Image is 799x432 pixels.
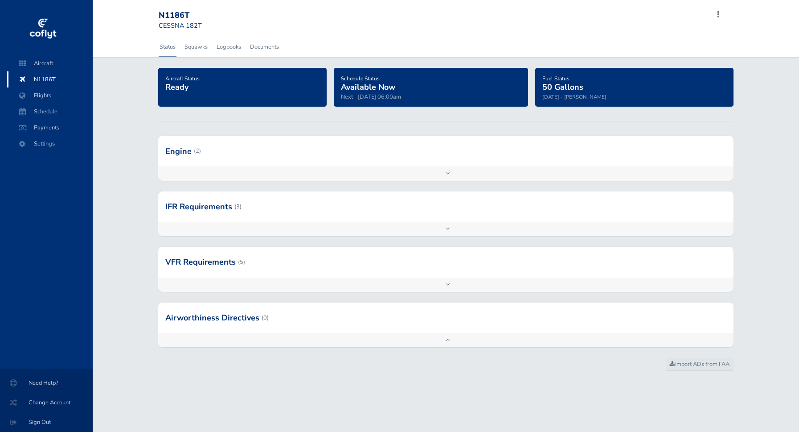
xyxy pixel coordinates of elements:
[670,360,729,368] span: Import ADs from FAA
[542,82,583,92] span: 50 Gallons
[11,395,82,411] span: Change Account
[28,16,57,42] img: coflyt logo
[341,93,401,101] span: Next - [DATE] 06:00am
[16,55,84,71] span: Aircraft
[165,82,188,92] span: Ready
[542,75,570,82] span: Fuel Status
[341,72,395,93] a: Schedule StatusAvailable Now
[16,71,84,87] span: N1186T
[16,87,84,104] span: Flights
[184,37,209,57] a: Squawks
[341,75,380,82] span: Schedule Status
[11,375,82,391] span: Need Help?
[16,136,84,152] span: Settings
[159,11,223,21] div: N1186T
[159,21,202,30] small: CESSNA 182T
[666,358,733,371] a: Import ADs from FAA
[11,414,82,430] span: Sign Out
[216,37,242,57] a: Logbooks
[165,75,200,82] span: Aircraft Status
[341,82,395,92] span: Available Now
[249,37,280,57] a: Documents
[159,37,176,57] a: Status
[16,120,84,136] span: Payments
[16,104,84,120] span: Schedule
[542,93,606,100] small: [DATE] - [PERSON_NAME]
